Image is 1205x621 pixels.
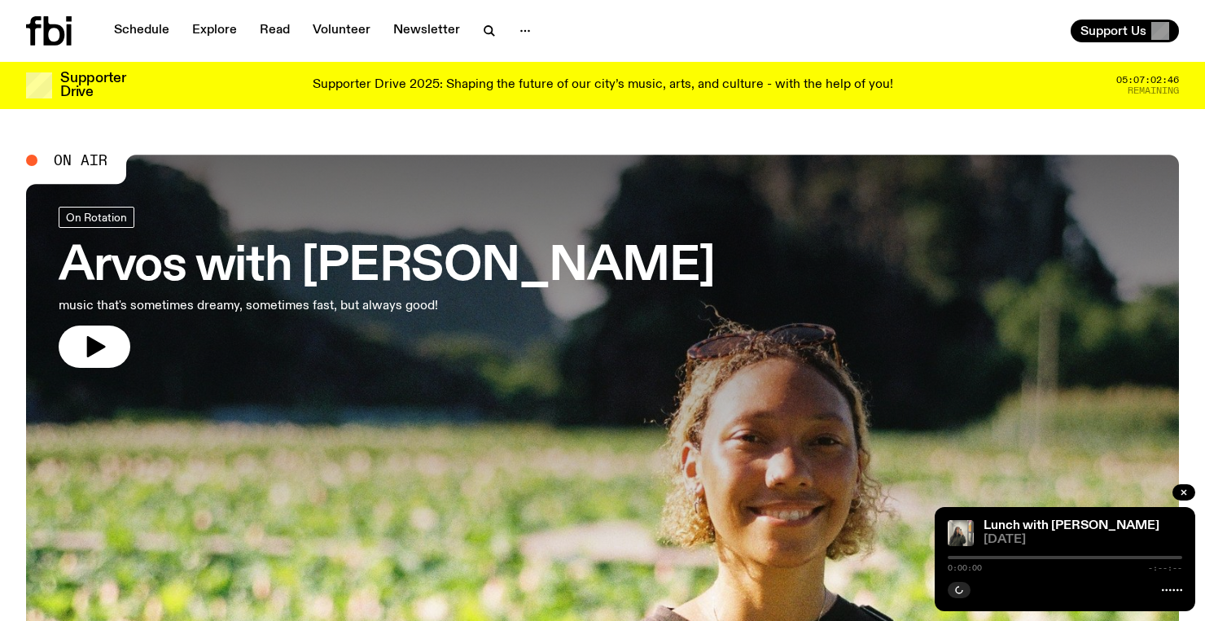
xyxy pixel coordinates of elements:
[66,211,127,223] span: On Rotation
[59,207,134,228] a: On Rotation
[59,296,475,316] p: music that's sometimes dreamy, sometimes fast, but always good!
[250,20,300,42] a: Read
[303,20,380,42] a: Volunteer
[1116,76,1179,85] span: 05:07:02:46
[59,207,715,368] a: Arvos with [PERSON_NAME]music that's sometimes dreamy, sometimes fast, but always good!
[313,78,893,93] p: Supporter Drive 2025: Shaping the future of our city’s music, arts, and culture - with the help o...
[59,244,715,290] h3: Arvos with [PERSON_NAME]
[984,519,1159,532] a: Lunch with [PERSON_NAME]
[1128,86,1179,95] span: Remaining
[984,534,1182,546] span: [DATE]
[104,20,179,42] a: Schedule
[182,20,247,42] a: Explore
[948,564,982,572] span: 0:00:00
[1080,24,1146,38] span: Support Us
[1071,20,1179,42] button: Support Us
[60,72,125,99] h3: Supporter Drive
[1148,564,1182,572] span: -:--:--
[54,153,107,168] span: On Air
[383,20,470,42] a: Newsletter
